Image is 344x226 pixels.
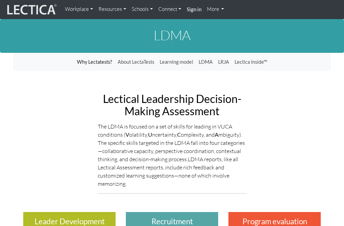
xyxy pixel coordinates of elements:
[74,56,115,69] a: Why Lectatests?
[184,3,204,16] a: Sign in
[5,3,57,16] img: lecticalive
[156,3,184,16] a: Connect
[98,122,247,188] p: The LDMA is focused on a set of skills for leading in VUCA conditions ( olatility, ncertainty, om...
[157,56,196,69] a: Learning model
[125,131,129,138] strong: V
[187,6,201,12] strong: Sign in
[96,3,129,16] a: Resources
[13,28,331,43] h1: LDMA
[148,131,152,138] strong: U
[215,56,232,69] a: LRJA
[129,3,156,16] a: Schools
[232,56,270,69] a: Lectica Inside™
[196,56,215,69] a: LDMA
[204,3,227,16] a: More
[98,93,247,117] h2: Lectical Leadership Decision-Making Assessment
[115,56,157,69] a: About LectaTests
[62,3,96,16] a: Workplace
[215,131,219,138] strong: A
[177,131,181,138] strong: C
